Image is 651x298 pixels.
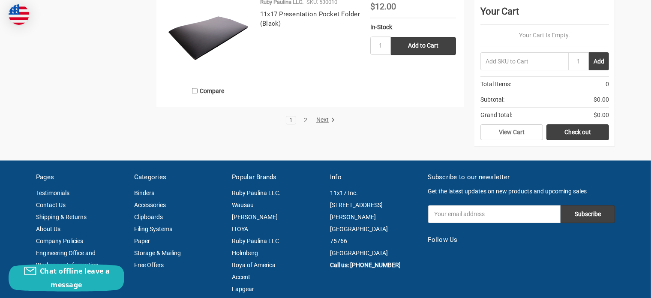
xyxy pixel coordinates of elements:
span: Subtotal: [480,95,504,104]
a: Call us: [PHONE_NUMBER] [330,262,401,268]
a: 11x17 Folders [36,286,74,292]
a: Next [313,116,335,124]
a: 11x17 Presentation Pocket Folder (Black) [260,10,360,28]
span: Total Items: [480,80,511,89]
a: Filing Systems [134,226,172,232]
input: Add SKU to Cart [480,52,568,70]
span: Chat offline leave a message [40,266,110,289]
p: Your Cart Is Empty. [480,31,609,40]
a: View Cart [480,124,543,141]
a: About Us [36,226,60,232]
a: Shipping & Returns [36,214,87,220]
h5: Pages [36,172,125,182]
button: Chat offline leave a message [9,264,124,292]
a: Ruby Paulina LLC [232,238,279,244]
a: Accent [232,274,250,280]
span: $0.00 [594,95,609,104]
a: Engineering Office and Workspace Information Magazine [36,250,99,280]
a: 1 [286,117,296,123]
a: Ruby Paulina LLC. [232,190,281,196]
label: Compare [165,84,251,98]
h5: Popular Brands [232,172,321,182]
a: [PERSON_NAME] [232,214,278,220]
span: $0.00 [594,111,609,120]
a: Contact Us [36,202,66,208]
div: Your Cart [480,4,609,25]
a: Paper [134,238,150,244]
input: Your email address [428,205,561,223]
button: Add [589,52,609,70]
a: Wausau [232,202,254,208]
span: Grand total: [480,111,512,120]
img: duty and tax information for United States [9,4,29,25]
a: Free Offers [134,262,164,268]
p: Get the latest updates on new products and upcoming sales [428,187,615,196]
h5: Categories [134,172,223,182]
h5: Info [330,172,419,182]
a: Testimonials [36,190,69,196]
a: Clipboards [134,214,163,220]
address: 11x17 Inc. [STREET_ADDRESS][PERSON_NAME] [GEOGRAPHIC_DATA] 75766 [GEOGRAPHIC_DATA] [330,187,419,259]
a: Itoya of America [232,262,276,268]
a: Binders [134,190,154,196]
input: Subscribe [561,205,615,223]
h5: Subscribe to our newsletter [428,172,615,182]
a: Lapgear [232,286,254,292]
a: 2 [301,117,310,123]
a: Check out [546,124,609,141]
h5: Follow Us [428,235,615,245]
a: Holmberg [232,250,258,256]
a: Accessories [134,202,166,208]
span: 0 [606,80,609,89]
input: Compare [192,88,198,93]
a: ITOYA [232,226,248,232]
a: Storage & Mailing [134,250,181,256]
div: In-Stock [370,23,456,32]
a: Company Policies [36,238,83,244]
span: $12.00 [370,1,396,12]
input: Add to Cart [391,37,456,55]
